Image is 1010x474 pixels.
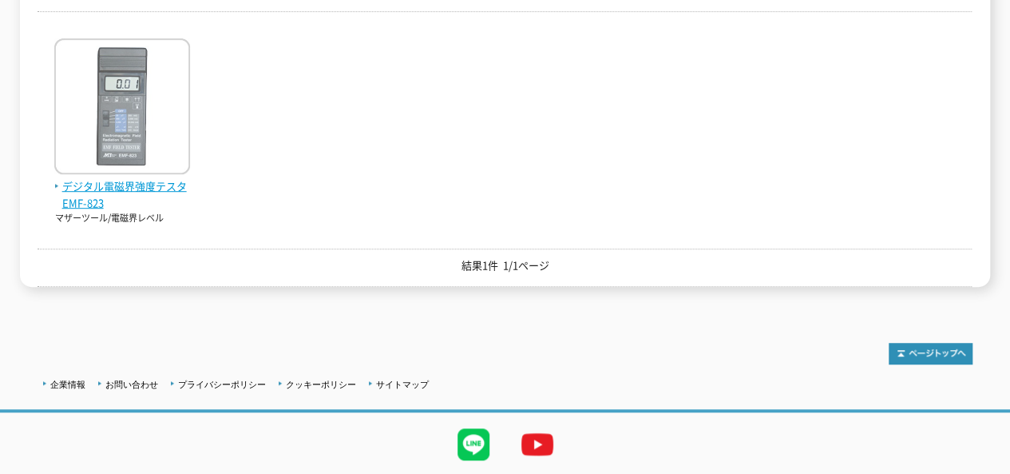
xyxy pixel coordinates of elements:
span: デジタル電磁界強度テスタ EMF-823 [54,178,190,212]
a: 企業情報 [50,380,85,389]
a: サイトマップ [376,380,429,389]
a: クッキーポリシー [286,380,356,389]
a: デジタル電磁界強度テスタ EMF-823 [54,161,190,211]
p: マザーツール/電磁界レベル [54,212,190,225]
p: 結果1件 1/1ページ [38,257,972,274]
a: お問い合わせ [105,380,158,389]
img: EMF-823 [54,38,190,178]
img: トップページへ [889,343,972,364]
a: プライバシーポリシー [178,380,266,389]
